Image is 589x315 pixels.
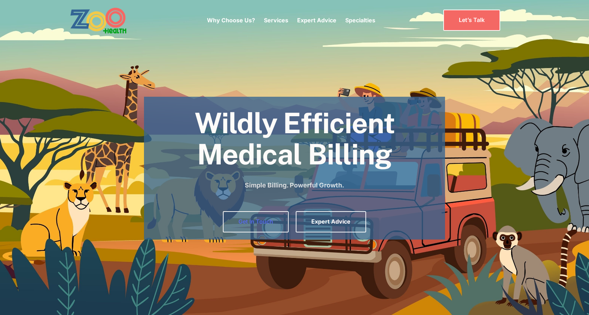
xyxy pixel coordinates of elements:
[245,181,344,189] strong: Simple Billing. Powerful Growth.
[144,107,445,170] h1: Wildly Efficient Medical Billing
[70,7,146,34] a: home
[345,5,375,35] div: Specialties
[297,17,336,24] a: Expert Advice
[296,211,366,232] a: Expert Advice
[207,17,255,24] a: Why Choose Us?
[264,16,288,24] p: Services
[223,211,289,232] a: Get In Touch
[345,17,375,24] a: Specialties
[264,5,288,35] div: Services
[443,10,500,30] a: Let’s Talk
